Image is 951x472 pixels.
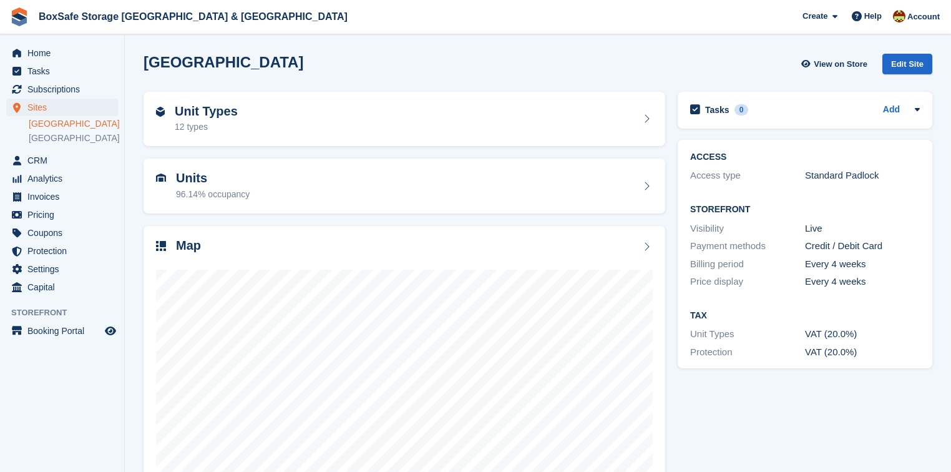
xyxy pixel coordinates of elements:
[690,327,805,342] div: Unit Types
[6,188,118,205] a: menu
[690,257,805,272] div: Billing period
[144,92,665,147] a: Unit Types 12 types
[27,224,102,242] span: Coupons
[6,170,118,187] a: menu
[6,206,118,224] a: menu
[814,58,867,71] span: View on Store
[705,104,729,116] h2: Tasks
[29,132,118,144] a: [GEOGRAPHIC_DATA]
[6,62,118,80] a: menu
[10,7,29,26] img: stora-icon-8386f47178a22dfd0bd8f6a31ec36ba5ce8667c1dd55bd0f319d3a0aa187defe.svg
[27,278,102,296] span: Capital
[799,54,872,74] a: View on Store
[864,10,882,22] span: Help
[175,104,238,119] h2: Unit Types
[27,242,102,260] span: Protection
[805,275,920,289] div: Every 4 weeks
[27,170,102,187] span: Analytics
[27,99,102,116] span: Sites
[690,205,920,215] h2: Storefront
[144,54,303,71] h2: [GEOGRAPHIC_DATA]
[6,322,118,340] a: menu
[690,222,805,236] div: Visibility
[805,345,920,360] div: VAT (20.0%)
[6,152,118,169] a: menu
[29,118,118,130] a: [GEOGRAPHIC_DATA]
[805,169,920,183] div: Standard Padlock
[176,188,250,201] div: 96.14% occupancy
[6,242,118,260] a: menu
[156,107,165,117] img: unit-type-icn-2b2737a686de81e16bb02015468b77c625bbabd49415b5ef34ead5e3b44a266d.svg
[805,327,920,342] div: VAT (20.0%)
[27,62,102,80] span: Tasks
[802,10,827,22] span: Create
[6,260,118,278] a: menu
[882,54,932,74] div: Edit Site
[883,103,900,117] a: Add
[156,174,166,182] img: unit-icn-7be61d7bf1b0ce9d3e12c5938cc71ed9869f7b940bace4675aadf7bd6d80202e.svg
[690,169,805,183] div: Access type
[27,322,102,340] span: Booking Portal
[27,206,102,224] span: Pricing
[882,54,932,79] a: Edit Site
[176,171,250,185] h2: Units
[34,6,353,27] a: BoxSafe Storage [GEOGRAPHIC_DATA] & [GEOGRAPHIC_DATA]
[27,260,102,278] span: Settings
[27,44,102,62] span: Home
[907,11,940,23] span: Account
[176,238,201,253] h2: Map
[6,81,118,98] a: menu
[805,239,920,253] div: Credit / Debit Card
[805,257,920,272] div: Every 4 weeks
[27,152,102,169] span: CRM
[11,307,124,319] span: Storefront
[6,44,118,62] a: menu
[6,278,118,296] a: menu
[690,239,805,253] div: Payment methods
[156,241,166,251] img: map-icn-33ee37083ee616e46c38cad1a60f524a97daa1e2b2c8c0bc3eb3415660979fc1.svg
[734,104,749,116] div: 0
[103,323,118,338] a: Preview store
[690,152,920,162] h2: ACCESS
[6,224,118,242] a: menu
[6,99,118,116] a: menu
[27,81,102,98] span: Subscriptions
[805,222,920,236] div: Live
[175,120,238,134] div: 12 types
[690,345,805,360] div: Protection
[893,10,905,22] img: Kim
[144,159,665,214] a: Units 96.14% occupancy
[690,275,805,289] div: Price display
[27,188,102,205] span: Invoices
[690,311,920,321] h2: Tax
